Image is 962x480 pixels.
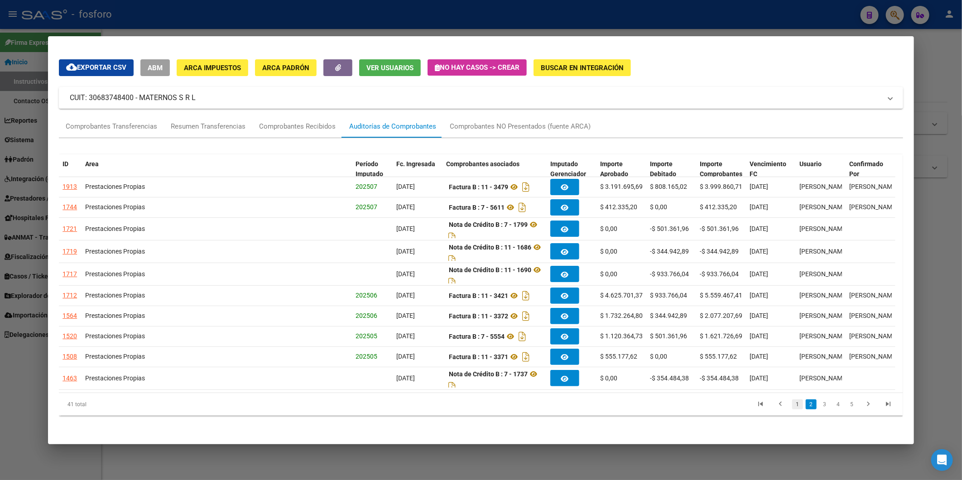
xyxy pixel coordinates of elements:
[650,248,689,255] span: -$ 344.942,89
[799,312,848,319] span: [PERSON_NAME]
[63,182,77,192] div: 1913
[140,59,170,76] button: ABM
[85,225,145,232] span: Prestaciones Propias
[446,379,458,394] i: Descargar documento
[650,353,667,360] span: $ 0,00
[541,64,624,72] span: Buscar en Integración
[63,224,77,234] div: 1721
[366,64,414,72] span: Ver Usuarios
[59,393,226,416] div: 41 total
[931,449,953,471] div: Open Intercom Messenger
[356,312,377,319] span: 202506
[396,225,415,232] span: [DATE]
[700,203,737,211] span: $ 412.335,20
[796,154,846,184] datatable-header-cell: Usuario
[63,331,77,341] div: 1520
[650,374,689,382] span: -$ 354.484,38
[63,311,77,321] div: 1564
[550,160,586,178] span: Imputado Gerenciador
[63,160,68,168] span: ID
[428,59,527,76] button: No hay casos -> Crear
[356,292,377,299] span: 202506
[520,309,532,323] i: Descargar documento
[600,183,643,190] span: $ 3.191.695,69
[449,333,505,340] strong: Factura B : 7 - 5554
[799,248,848,255] span: [PERSON_NAME]
[750,332,768,340] span: [DATE]
[750,183,768,190] span: [DATE]
[63,351,77,362] div: 1508
[650,160,676,178] span: Importe Debitado
[396,292,415,299] span: [DATE]
[832,397,845,412] li: page 4
[650,183,687,190] span: $ 808.165,02
[700,160,742,178] span: Importe Comprobantes
[849,183,898,190] span: [PERSON_NAME]
[750,248,768,255] span: [DATE]
[446,253,458,267] i: Descargar documento
[846,154,895,184] datatable-header-cell: Confirmado Por
[700,183,742,190] span: $ 3.999.860,71
[450,121,591,132] div: Comprobantes NO Presentados (fuente ARCA)
[600,292,643,299] span: $ 4.625.701,37
[700,312,742,319] span: $ 2.077.207,69
[849,160,883,178] span: Confirmado Por
[772,399,789,409] a: go to previous page
[396,312,415,319] span: [DATE]
[449,312,508,320] strong: Factura B : 11 - 3372
[799,353,848,360] span: [PERSON_NAME]
[750,270,768,278] span: [DATE]
[85,270,145,278] span: Prestaciones Propias
[85,248,145,255] span: Prestaciones Propias
[85,332,145,340] span: Prestaciones Propias
[63,246,77,257] div: 1719
[184,64,241,72] span: ARCA Impuestos
[396,160,435,168] span: Fc. Ingresada
[85,183,145,190] span: Prestaciones Propias
[646,154,696,184] datatable-header-cell: Importe Debitado
[59,154,82,184] datatable-header-cell: ID
[700,292,742,299] span: $ 5.559.467,41
[449,221,528,228] strong: Nota de Crédito B : 7 - 1799
[66,62,77,72] mat-icon: cloud_download
[396,270,415,278] span: [DATE]
[700,332,742,340] span: $ 1.621.726,69
[446,275,458,290] i: Descargar documento
[85,374,145,382] span: Prestaciones Propias
[600,160,628,178] span: Importe Aprobado
[650,292,687,299] span: $ 933.766,04
[449,183,508,191] strong: Factura B : 11 - 3479
[849,203,898,211] span: [PERSON_NAME]
[650,270,689,278] span: -$ 933.766,04
[356,183,377,190] span: 202507
[600,312,643,319] span: $ 1.732.264,80
[600,270,617,278] span: $ 0,00
[799,225,848,232] span: [PERSON_NAME]
[85,312,145,319] span: Prestaciones Propias
[435,63,519,72] span: No hay casos -> Crear
[396,353,415,360] span: [DATE]
[600,353,637,360] span: $ 555.177,62
[66,63,126,72] span: Exportar CSV
[746,154,796,184] datatable-header-cell: Vencimiento FC
[791,397,804,412] li: page 1
[352,154,393,184] datatable-header-cell: Período Imputado
[750,203,768,211] span: [DATE]
[516,329,528,344] i: Descargar documento
[446,230,458,245] i: Descargar documento
[799,270,848,278] span: [PERSON_NAME]
[799,183,848,190] span: [PERSON_NAME]
[650,312,687,319] span: $ 344.942,89
[700,248,739,255] span: -$ 344.942,89
[356,332,377,340] span: 202505
[860,399,877,409] a: go to next page
[449,353,508,360] strong: Factura B : 11 - 3371
[700,353,737,360] span: $ 555.177,62
[650,203,667,211] span: $ 0,00
[59,59,134,76] button: Exportar CSV
[750,312,768,319] span: [DATE]
[449,204,505,211] strong: Factura B : 7 - 5611
[833,399,844,409] a: 4
[600,248,617,255] span: $ 0,00
[259,121,336,132] div: Comprobantes Recibidos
